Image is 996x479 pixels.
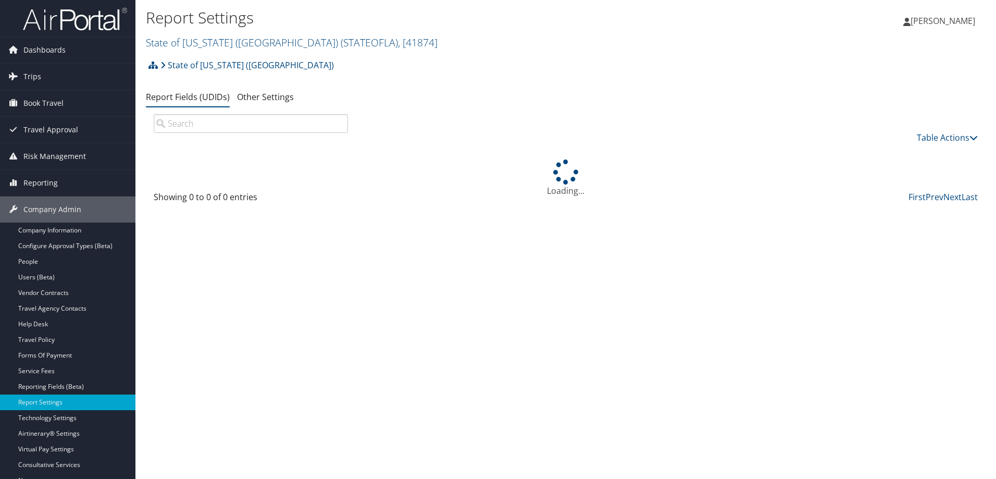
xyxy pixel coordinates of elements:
a: Report Fields (UDIDs) [146,91,230,103]
a: Other Settings [237,91,294,103]
span: Reporting [23,170,58,196]
div: Loading... [146,159,986,197]
span: Dashboards [23,37,66,63]
span: , [ 41874 ] [398,35,438,50]
img: airportal-logo.png [23,7,127,31]
a: [PERSON_NAME] [903,5,986,36]
span: Company Admin [23,196,81,223]
a: State of [US_STATE] ([GEOGRAPHIC_DATA]) [146,35,438,50]
a: Prev [926,191,943,203]
a: Last [962,191,978,203]
span: Book Travel [23,90,64,116]
span: [PERSON_NAME] [911,15,975,27]
div: Showing 0 to 0 of 0 entries [154,191,348,208]
a: Table Actions [917,132,978,143]
span: ( STATEOFLA ) [341,35,398,50]
span: Risk Management [23,143,86,169]
a: First [908,191,926,203]
input: Search [154,114,348,133]
span: Travel Approval [23,117,78,143]
a: State of [US_STATE] ([GEOGRAPHIC_DATA]) [160,55,334,76]
span: Trips [23,64,41,90]
a: Next [943,191,962,203]
h1: Report Settings [146,7,706,29]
